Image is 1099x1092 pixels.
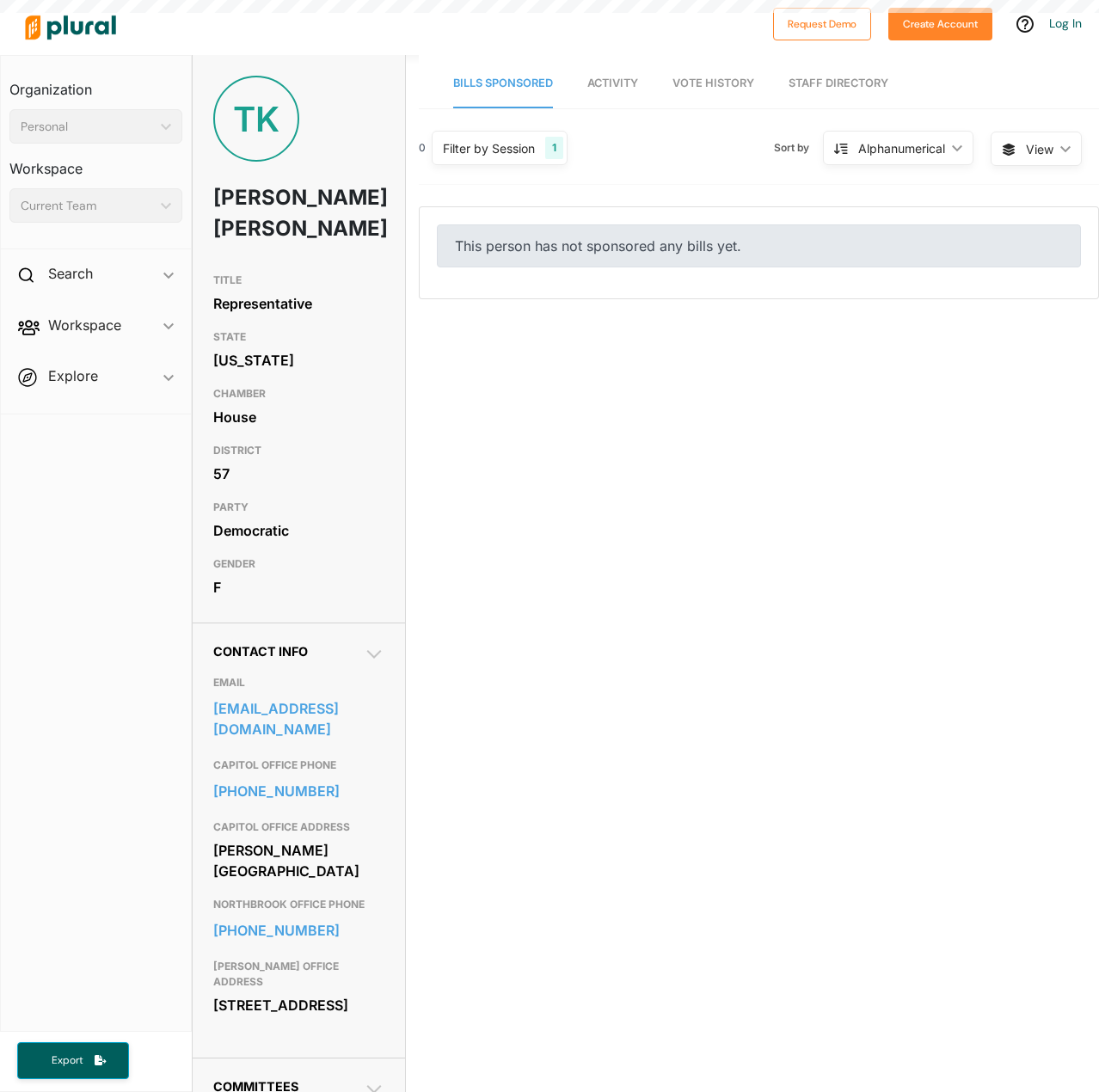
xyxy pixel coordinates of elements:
div: F [213,574,384,600]
div: Filter by Session [443,139,535,157]
div: Alphanumerical [858,139,945,157]
div: Democratic [213,518,384,543]
div: [US_STATE] [213,347,384,373]
a: Request Demo [773,14,871,32]
a: Vote History [672,59,754,108]
h3: EMAIL [213,672,384,693]
span: Contact Info [213,644,308,659]
a: [EMAIL_ADDRESS][DOMAIN_NAME] [213,696,384,742]
div: House [213,404,384,430]
a: Log In [1049,15,1082,31]
a: Bills Sponsored [453,59,553,108]
h3: DISTRICT [213,440,384,461]
a: Create Account [888,14,992,32]
h3: PARTY [213,497,384,518]
span: View [1026,140,1053,158]
span: Sort by [774,140,823,156]
button: Request Demo [773,8,871,40]
div: 0 [419,140,426,156]
span: Activity [587,77,638,89]
h3: GENDER [213,554,384,574]
div: Representative [213,291,384,316]
div: Personal [21,118,154,136]
h3: Workspace [9,144,182,181]
button: Create Account [888,8,992,40]
h1: [PERSON_NAME] [PERSON_NAME] [213,172,316,255]
div: 57 [213,461,384,487]
button: Export [17,1042,129,1079]
span: Export [40,1053,95,1068]
h3: [PERSON_NAME] OFFICE ADDRESS [213,956,384,992]
h3: NORTHBROOK OFFICE PHONE [213,894,384,915]
h3: CAPITOL OFFICE ADDRESS [213,817,384,837]
h3: CHAMBER [213,383,384,404]
a: Staff Directory [789,59,888,108]
a: [PHONE_NUMBER] [213,917,384,943]
div: [STREET_ADDRESS] [213,992,384,1018]
h3: TITLE [213,270,384,291]
h3: Organization [9,64,182,102]
h3: CAPITOL OFFICE PHONE [213,755,384,776]
a: [PHONE_NUMBER] [213,778,384,804]
div: [PERSON_NAME][GEOGRAPHIC_DATA] [213,837,384,884]
span: Vote History [672,77,754,89]
div: TK [213,76,299,162]
div: 1 [545,137,563,159]
span: Bills Sponsored [453,77,553,89]
a: Activity [587,59,638,108]
h3: STATE [213,327,384,347]
div: This person has not sponsored any bills yet. [437,224,1081,267]
h2: Search [48,264,93,283]
div: Current Team [21,197,154,215]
